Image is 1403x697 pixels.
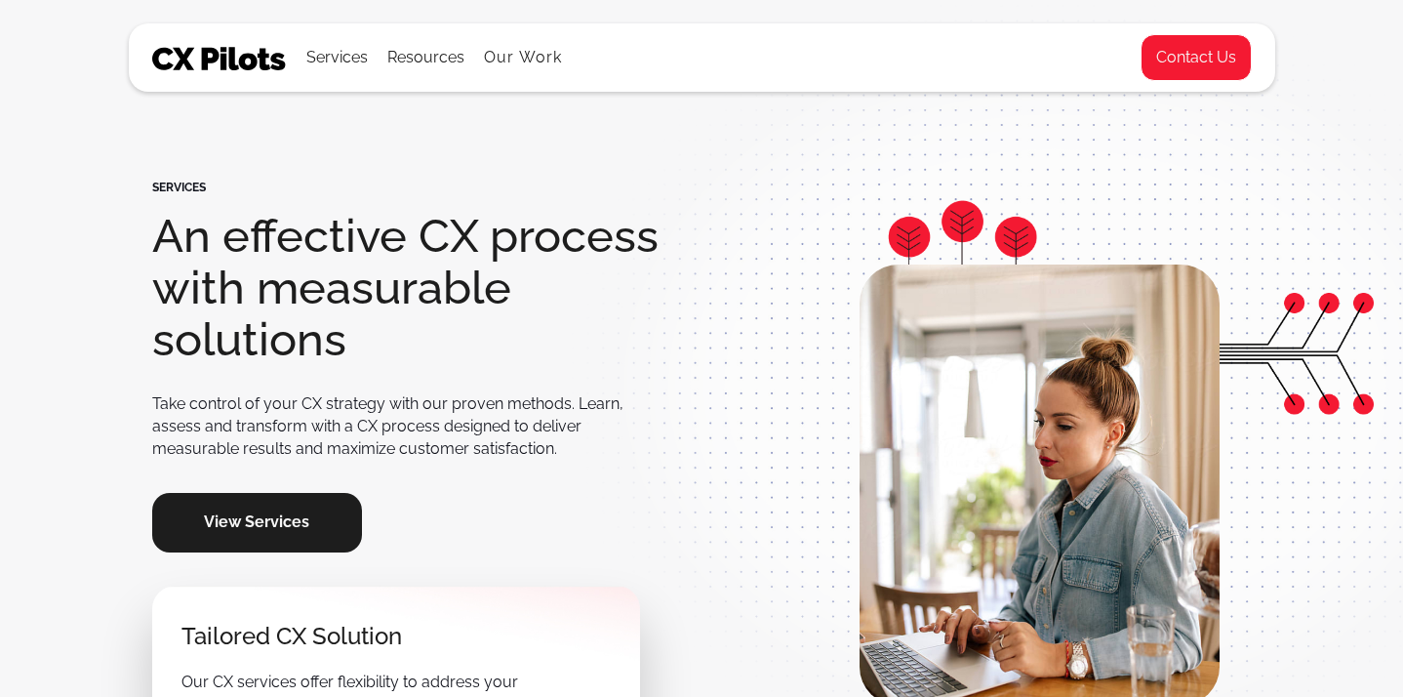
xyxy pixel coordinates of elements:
div: Services [306,24,368,91]
div: Resources [387,44,464,71]
h1: An effective CX process with measurable solutions [152,210,702,365]
div: Services [306,44,368,71]
a: View Services [152,493,362,553]
h2: Tailored CX Solution [181,615,402,657]
div: Take control of your CX strategy with our proven methods. Learn, assess and transform with a CX p... [152,392,644,460]
div: SERVICES [152,181,206,194]
a: Contact Us [1141,34,1252,81]
a: Our Work [484,49,563,66]
div: Resources [387,24,464,91]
